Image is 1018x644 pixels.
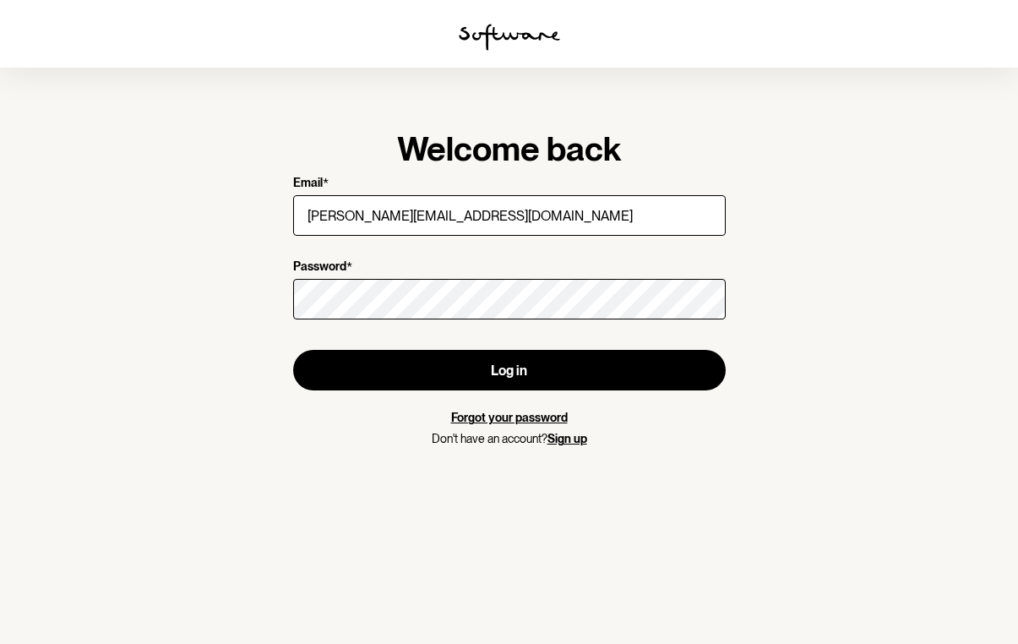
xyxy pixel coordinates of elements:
p: Don't have an account? [293,432,726,446]
img: software logo [459,24,560,51]
a: Forgot your password [451,411,568,424]
a: Sign up [547,432,587,445]
p: Email [293,176,323,192]
p: Password [293,259,346,276]
button: Log in [293,350,726,390]
h1: Welcome back [293,128,726,169]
